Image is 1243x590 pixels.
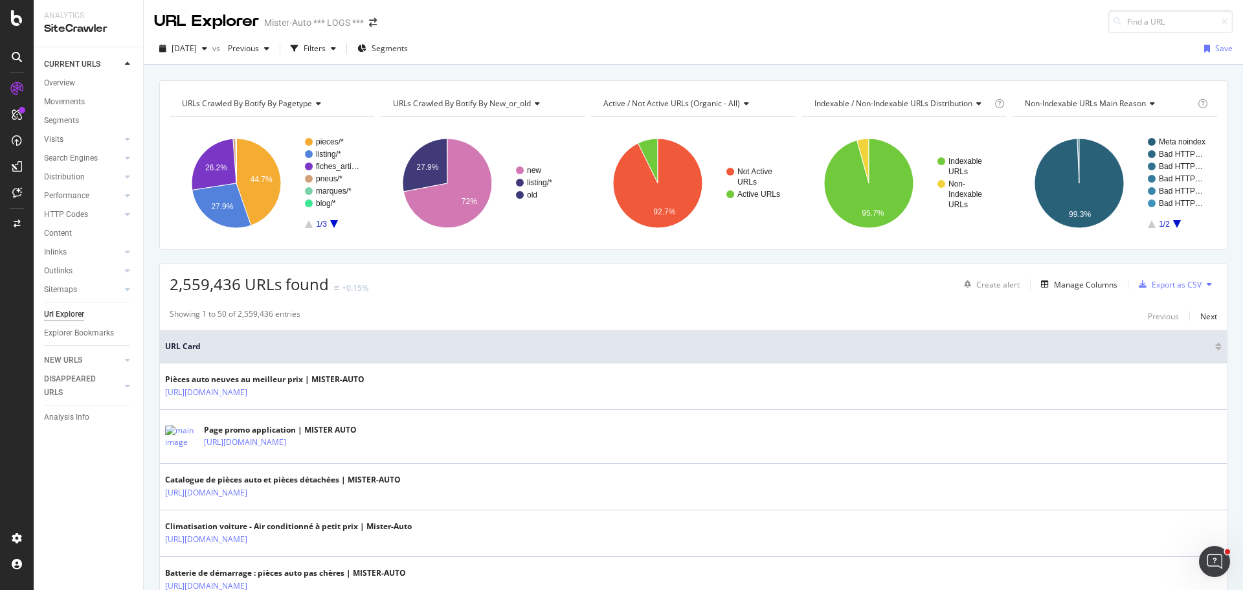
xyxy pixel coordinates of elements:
div: Explorer Bookmarks [44,326,114,340]
div: Pièces auto neuves au meilleur prix | MISTER-AUTO [165,374,364,385]
div: DISAPPEARED URLS [44,372,109,400]
a: Sitemaps [44,283,121,297]
text: Bad HTTP… [1159,187,1203,196]
h4: URLs Crawled By Botify By new_or_old [390,93,574,114]
span: vs [212,43,223,54]
h4: Active / Not Active URLs [601,93,784,114]
text: 92.7% [653,207,675,216]
div: Next [1200,311,1217,322]
text: 72% [461,197,476,206]
div: Outlinks [44,264,73,278]
div: Page promo application | MISTER AUTO [204,424,357,436]
span: Indexable / Non-Indexable URLs distribution [814,98,972,109]
iframe: Intercom live chat [1199,546,1230,577]
button: Filters [286,38,341,59]
button: Save [1199,38,1233,59]
div: Performance [44,189,89,203]
a: Explorer Bookmarks [44,326,134,340]
div: Manage Columns [1054,279,1117,290]
span: URLs Crawled By Botify By pagetype [182,98,312,109]
div: +0.15% [342,282,368,293]
div: Movements [44,95,85,109]
text: URLs [737,177,757,187]
a: Outlinks [44,264,121,278]
div: Create alert [976,279,1020,290]
text: Not Active [737,167,772,176]
button: Previous [1148,308,1179,324]
text: 1/2 [1159,220,1170,229]
div: Export as CSV [1152,279,1202,290]
span: Active / Not Active URLs (organic - all) [603,98,740,109]
text: URLs [948,167,968,176]
a: Segments [44,114,134,128]
text: marques/* [316,187,352,196]
text: old [527,190,537,199]
a: Inlinks [44,245,121,259]
a: Distribution [44,170,121,184]
text: 27.9% [211,202,233,211]
a: Overview [44,76,134,90]
text: Bad HTTP… [1159,162,1203,171]
text: pneus/* [316,174,342,183]
span: 2,559,436 URLs found [170,273,329,295]
svg: A chart. [591,127,794,240]
a: Movements [44,95,134,109]
text: Bad HTTP… [1159,199,1203,208]
a: [URL][DOMAIN_NAME] [165,486,247,499]
a: Url Explorer [44,308,134,321]
div: Inlinks [44,245,67,259]
div: Analytics [44,10,133,21]
div: Distribution [44,170,85,184]
div: URL Explorer [154,10,259,32]
h4: Indexable / Non-Indexable URLs Distribution [812,93,992,114]
svg: A chart. [802,127,1005,240]
input: Find a URL [1108,10,1233,33]
img: Equal [334,286,339,290]
text: Meta noindex [1159,137,1205,146]
a: NEW URLS [44,354,121,367]
text: 99.3% [1069,210,1091,219]
div: NEW URLS [44,354,82,367]
a: Visits [44,133,121,146]
text: 95.7% [862,209,884,218]
h4: Non-Indexable URLs Main Reason [1022,93,1195,114]
a: Performance [44,189,121,203]
div: Segments [44,114,79,128]
a: [URL][DOMAIN_NAME] [204,436,286,449]
a: [URL][DOMAIN_NAME] [165,386,247,399]
button: Segments [352,38,413,59]
span: URL Card [165,341,1212,352]
a: Content [44,227,134,240]
div: CURRENT URLS [44,58,100,71]
text: Active URLs [737,190,780,199]
button: Previous [223,38,274,59]
div: Content [44,227,72,240]
text: listing/* [527,178,552,187]
div: Previous [1148,311,1179,322]
div: Url Explorer [44,308,84,321]
text: Non- [948,179,965,188]
div: arrow-right-arrow-left [369,18,377,27]
button: Create alert [959,274,1020,295]
span: 2025 Jul. 31st [172,43,197,54]
text: blog/* [316,199,336,208]
text: Indexable [948,157,982,166]
text: 27.9% [416,163,438,172]
div: Batterie de démarrage : pièces auto pas chères | MISTER-AUTO [165,567,406,579]
div: Climatisation voiture - Air conditionné à petit prix | Mister-Auto [165,521,412,532]
text: fiches_arti… [316,162,359,171]
div: Showing 1 to 50 of 2,559,436 entries [170,308,300,324]
text: Indexable [948,190,982,199]
svg: A chart. [381,127,583,240]
text: pieces/* [316,137,344,146]
text: new [527,166,541,175]
svg: A chart. [170,127,372,240]
a: Analysis Info [44,411,134,424]
svg: A chart. [1013,127,1215,240]
span: Previous [223,43,259,54]
a: HTTP Codes [44,208,121,221]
